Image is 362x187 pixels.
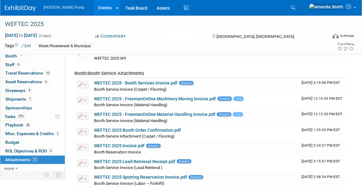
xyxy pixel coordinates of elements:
a: Tasks97% [0,112,65,121]
td: Upload Timestamp [299,110,345,125]
span: more [4,166,14,171]
td: Personalize Event Tab Strip [42,171,52,179]
img: ExhibitDay [5,5,36,11]
a: WEFTEC 2025 Spotting Reservation Invoice.pdf [94,175,187,180]
a: WEFTEC 2025 Booth Order Confirmation.pdf [94,128,181,133]
span: Upload Timestamp [302,112,342,116]
span: [DATE] [DATE] [5,33,37,38]
a: Edit [21,44,31,48]
span: Upload Timestamp [302,175,340,179]
span: 2 [55,131,60,136]
div: WEFTEC 2025 [3,19,320,30]
td: Toggle Event Tabs [52,171,65,179]
span: Booth Service Invoice (Material Handling) [94,118,168,123]
span: [PERSON_NAME] Pump [43,5,84,10]
span: to [18,33,24,38]
span: Budget [5,140,19,145]
span: Invoice [177,159,191,163]
span: Tasks [5,114,25,119]
td: Upload Timestamp [299,47,345,63]
span: Upload Timestamp [302,96,342,101]
span: Invoice [179,81,194,85]
span: ROI, Objectives & ROO [5,148,53,153]
a: WEFTEC 2025 - FreemanOnline Machinery Moving Invoice.pdf [94,96,216,101]
a: Shipments1 [0,95,65,103]
a: Travel Reservations10 [0,69,65,77]
a: WEFTEC 2025 Lead Retrieval Receipt.pdf [94,159,175,164]
span: Booth Service Invoice (Carpet / Flooring) [94,87,167,92]
span: 56 [25,123,31,127]
span: Misc. Expenses & Credits [5,131,60,136]
span: Booth Service Attachment (Carpet / Flooring) [94,134,175,139]
td: Tags [5,43,31,50]
a: Playbook56 [0,121,65,129]
img: Format-Inperson.png [333,33,339,38]
span: Booth Service Invoice (Labor – Forklift) [94,181,164,186]
span: Playbook [5,122,31,127]
div: Water/Wastewater & Municipal [37,43,93,49]
td: Upload Timestamp [299,78,345,94]
i: Booth reservation complete [20,54,23,57]
span: Invoice [189,175,203,179]
span: Booth Service Invoice (Material Handling) [94,103,168,107]
a: Misc. Expenses & Credits2 [0,130,65,138]
td: Upload Timestamp [299,125,345,141]
a: Attachments33 [0,156,65,164]
a: Asset Reservations6 [0,78,65,86]
a: Booth [0,52,65,60]
button: Committed [93,33,128,39]
span: Staff [5,62,21,67]
span: Upload Timestamp [302,80,340,85]
div: In-Person [340,34,354,38]
span: 4 [27,88,32,93]
span: Upload Timestamp [302,143,340,148]
span: new [234,97,244,101]
span: Invoice [217,112,231,116]
span: Attachments [5,157,38,162]
td: Upload Timestamp [299,157,345,172]
a: WEFTEC 2025 - FreemanOnline Material Handling Invoice.pdf [94,112,215,117]
span: Giveaways [5,88,32,93]
span: Invoice [146,144,161,148]
span: Shipments [5,97,32,102]
td: Upload Timestamp [299,141,345,157]
a: more [0,164,65,173]
span: Booth Service Invoice (Lead Retrieval ) [94,165,163,170]
span: 10 [45,71,51,75]
span: Booth/Booth Service Attachments [74,71,144,76]
span: 97% [17,114,25,119]
a: ROI, Objectives & ROO6 [0,147,65,155]
div: Event Rating [337,43,354,46]
span: Upload Timestamp [302,159,340,163]
a: WEFTEC 2025 Invoice.pdf [94,143,145,148]
img: Amanda Smith [309,3,343,10]
a: Giveaways4 [0,86,65,95]
span: new [233,112,243,116]
span: [GEOGRAPHIC_DATA], [GEOGRAPHIC_DATA] [217,34,294,39]
td: Upload Timestamp [299,94,345,110]
span: Sponsorships [5,105,32,110]
span: Travel Reservations [5,71,51,75]
a: Budget [0,138,65,147]
span: Upload Timestamp [302,128,340,132]
span: Booth [5,53,24,58]
span: 33 [32,157,38,162]
span: 1 [28,97,32,101]
span: 6 [16,62,21,67]
a: WEFTEC 2025 - Booth Services Invoice.pdf [94,80,177,85]
div: Event Format [300,32,354,42]
span: (3 days) [38,34,51,38]
span: 6 [44,80,48,84]
span: Booth Reservation Invoice [94,150,141,154]
span: Invoice [217,97,232,101]
span: Asset Reservations [5,79,48,84]
span: WEFTEC 2025 W9 [94,56,126,61]
a: Staff6 [0,61,65,69]
span: 6 [48,148,53,153]
a: Sponsorships [0,104,65,112]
